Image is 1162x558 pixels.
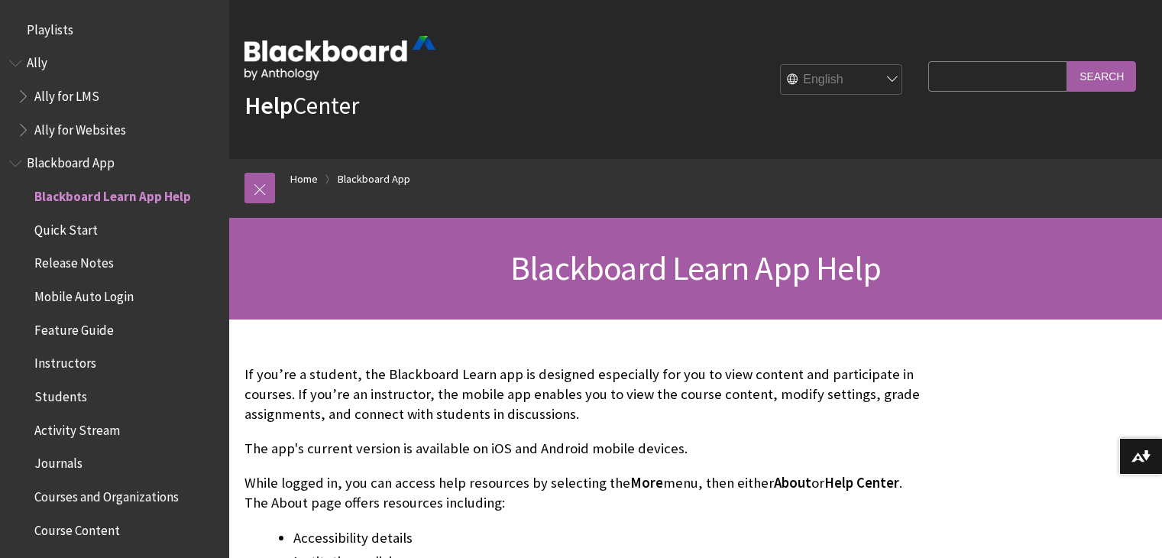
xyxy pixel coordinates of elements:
span: Activity Stream [34,417,120,438]
a: Home [290,170,318,189]
span: Help Center [824,474,899,491]
p: While logged in, you can access help resources by selecting the menu, then either or . The About ... [244,473,921,513]
span: Blackboard Learn App Help [34,183,191,204]
span: Feature Guide [34,317,114,338]
span: Blackboard Learn App Help [510,247,881,289]
span: Playlists [27,17,73,37]
span: More [630,474,663,491]
span: Quick Start [34,217,98,238]
span: Mobile Auto Login [34,284,134,304]
span: Release Notes [34,251,114,271]
span: Courses and Organizations [34,484,179,504]
nav: Book outline for Anthology Ally Help [9,50,220,143]
p: The app's current version is available on iOS and Android mobile devices. [244,439,921,459]
li: Accessibility details [293,527,921,549]
span: Students [34,384,87,404]
select: Site Language Selector [781,65,903,96]
a: Blackboard App [338,170,410,189]
span: Blackboard App [27,151,115,171]
span: Ally for Websites [34,117,126,138]
nav: Book outline for Playlists [9,17,220,43]
span: Ally [27,50,47,71]
strong: Help [244,90,293,121]
span: Course Content [34,517,120,538]
span: Instructors [34,351,96,371]
input: Search [1067,61,1136,91]
span: About [774,474,811,491]
p: If you’re a student, the Blackboard Learn app is designed especially for you to view content and ... [244,365,921,425]
span: Ally for LMS [34,83,99,104]
a: HelpCenter [244,90,359,121]
span: Journals [34,451,83,472]
img: Blackboard by Anthology [244,36,435,80]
